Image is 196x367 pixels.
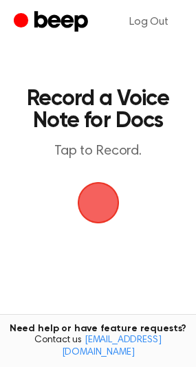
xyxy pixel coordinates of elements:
p: Tap to Record. [25,143,171,160]
img: Beep Logo [78,182,119,223]
a: [EMAIL_ADDRESS][DOMAIN_NAME] [62,335,162,357]
a: Beep [14,9,91,36]
span: Contact us [8,335,188,359]
a: Log Out [116,5,182,38]
h1: Record a Voice Note for Docs [25,88,171,132]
